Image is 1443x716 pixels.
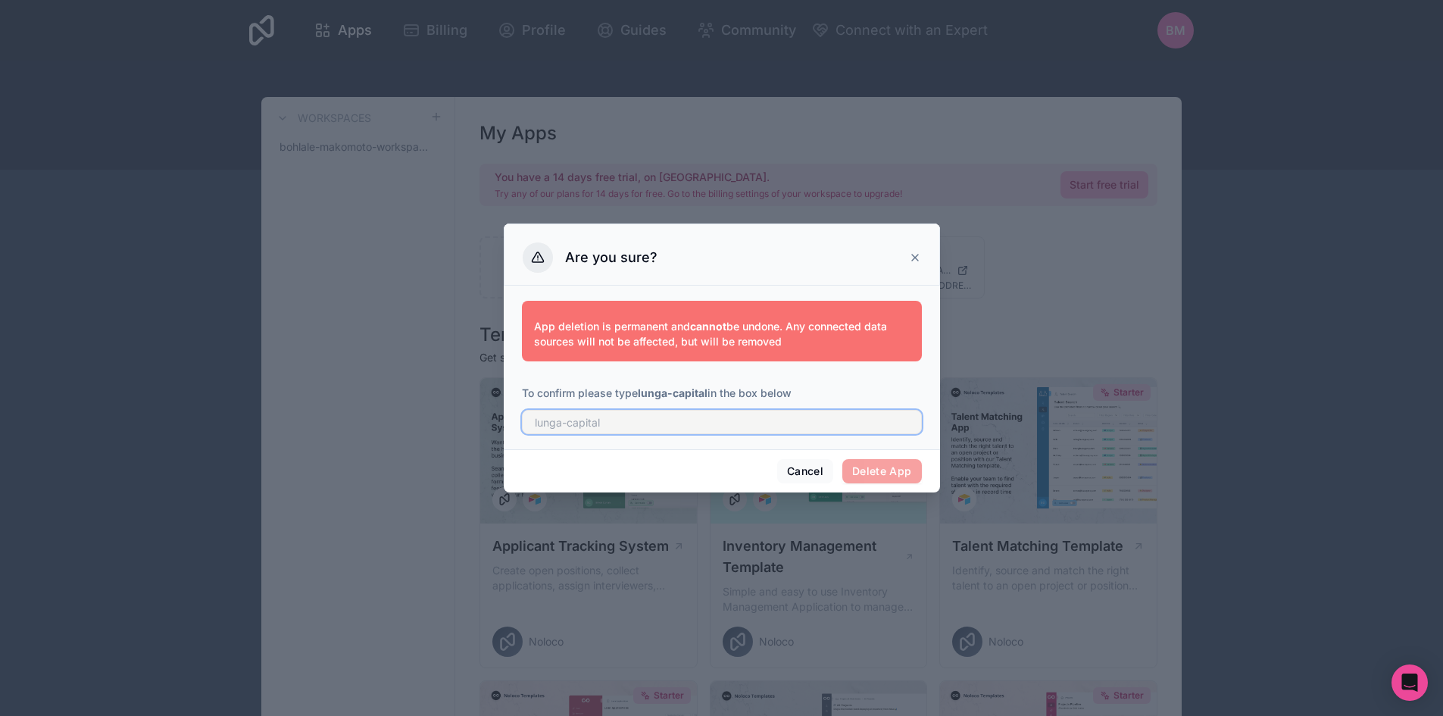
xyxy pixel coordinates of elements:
h3: Are you sure? [565,249,657,267]
p: App deletion is permanent and be undone. Any connected data sources will not be affected, but wil... [534,319,910,349]
p: To confirm please type in the box below [522,386,922,401]
strong: lunga-capital [638,386,707,399]
strong: cannot [690,320,726,333]
input: lunga-capital [522,410,922,434]
button: Cancel [777,459,833,483]
div: Open Intercom Messenger [1391,664,1428,701]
